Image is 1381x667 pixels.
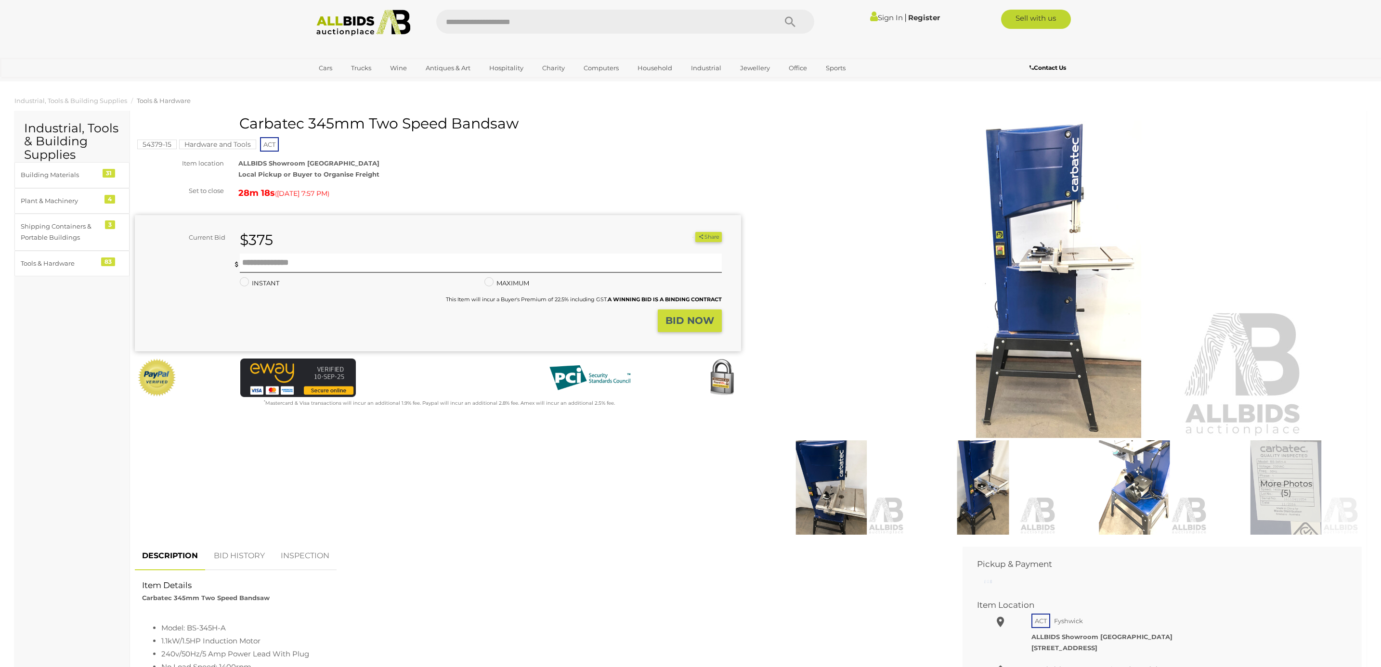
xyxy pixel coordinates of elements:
a: Tools & Hardware 83 [14,251,130,276]
a: More Photos(5) [1212,440,1359,535]
a: Cars [313,60,339,76]
a: Industrial [685,60,728,76]
label: MAXIMUM [484,278,529,289]
a: Sign In [870,13,903,22]
a: Household [631,60,678,76]
span: [DATE] 7:57 PM [277,189,327,198]
strong: ALLBIDS Showroom [GEOGRAPHIC_DATA] [1031,633,1173,641]
h2: Pickup & Payment [977,560,1333,569]
button: Share [695,232,722,242]
img: PCI DSS compliant [542,359,638,397]
button: Search [766,10,814,34]
div: Set to close [128,185,231,196]
a: Wine [384,60,413,76]
a: Computers [577,60,625,76]
a: Trucks [345,60,378,76]
a: Contact Us [1029,63,1068,73]
small: Mastercard & Visa transactions will incur an additional 1.9% fee. Paypal will incur an additional... [264,400,615,406]
button: BID NOW [658,309,722,332]
img: Carbatec 345mm Two Speed Bandsaw [910,440,1056,535]
div: Current Bid [135,232,233,243]
a: Industrial, Tools & Building Supplies [14,97,127,104]
img: Carbatec 345mm Two Speed Bandsaw [1061,440,1208,535]
a: Register [908,13,940,22]
div: 4 [104,195,115,204]
a: Antiques & Art [419,60,477,76]
div: Building Materials [21,169,100,180]
img: Carbatec 345mm Two Speed Bandsaw [812,120,1305,438]
div: 83 [101,257,115,266]
div: Shipping Containers & Portable Buildings [21,221,100,244]
img: Carbatec 345mm Two Speed Bandsaw [758,440,905,535]
label: INSTANT [240,278,279,289]
a: Shipping Containers & Portable Buildings 3 [14,214,130,251]
a: BID HISTORY [207,542,272,570]
strong: BID NOW [665,315,714,326]
div: Item location [128,158,231,169]
img: Secured by Rapid SSL [703,359,741,397]
a: Hardware and Tools [179,141,256,148]
b: Contact Us [1029,64,1066,71]
div: 31 [103,169,115,178]
mark: 54379-15 [137,140,177,149]
div: 3 [105,220,115,229]
span: ( ) [275,190,329,197]
a: DESCRIPTION [135,542,205,570]
a: [GEOGRAPHIC_DATA] [313,76,393,92]
h1: Carbatec 345mm Two Speed Bandsaw [140,115,739,131]
span: More Photos (5) [1260,479,1312,497]
a: Tools & Hardware [137,97,191,104]
a: Plant & Machinery 4 [14,188,130,214]
img: Allbids.com.au [311,10,416,36]
h2: Item Details [142,581,941,590]
a: Hospitality [483,60,530,76]
div: Tools & Hardware [21,258,100,269]
strong: Local Pickup or Buyer to Organise Freight [238,170,379,178]
a: Building Materials 31 [14,162,130,188]
img: Carbatec 345mm Two Speed Bandsaw [1212,440,1359,535]
img: small-loading.gif [984,579,992,584]
strong: [STREET_ADDRESS] [1031,644,1097,652]
a: Sell with us [1001,10,1071,29]
span: Fyshwick [1052,615,1085,627]
a: Office [782,60,813,76]
a: Sports [820,60,852,76]
b: A WINNING BID IS A BINDING CONTRACT [608,296,722,303]
li: 240v/50Hz/5 Amp Power Lead With Plug [161,647,941,660]
li: Model: BS-345H-A [161,621,941,634]
span: ACT [260,137,279,152]
mark: Hardware and Tools [179,140,256,149]
div: Plant & Machinery [21,195,100,206]
a: INSPECTION [274,542,337,570]
img: eWAY Payment Gateway [240,359,356,397]
li: Watch this item [684,232,694,242]
strong: $375 [240,231,273,249]
a: Jewellery [734,60,776,76]
span: | [904,12,907,23]
span: ACT [1031,614,1050,628]
img: Official PayPal Seal [137,359,177,397]
a: 54379-15 [137,141,177,148]
h2: Industrial, Tools & Building Supplies [24,122,120,162]
strong: Carbatec 345mm Two Speed Bandsaw [142,594,270,602]
small: This Item will incur a Buyer's Premium of 22.5% including GST. [446,296,722,303]
strong: ALLBIDS Showroom [GEOGRAPHIC_DATA] [238,159,379,167]
h2: Item Location [977,601,1333,610]
a: Charity [536,60,571,76]
strong: 28m 18s [238,188,275,198]
li: 1.1kW/1.5HP Induction Motor [161,634,941,647]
